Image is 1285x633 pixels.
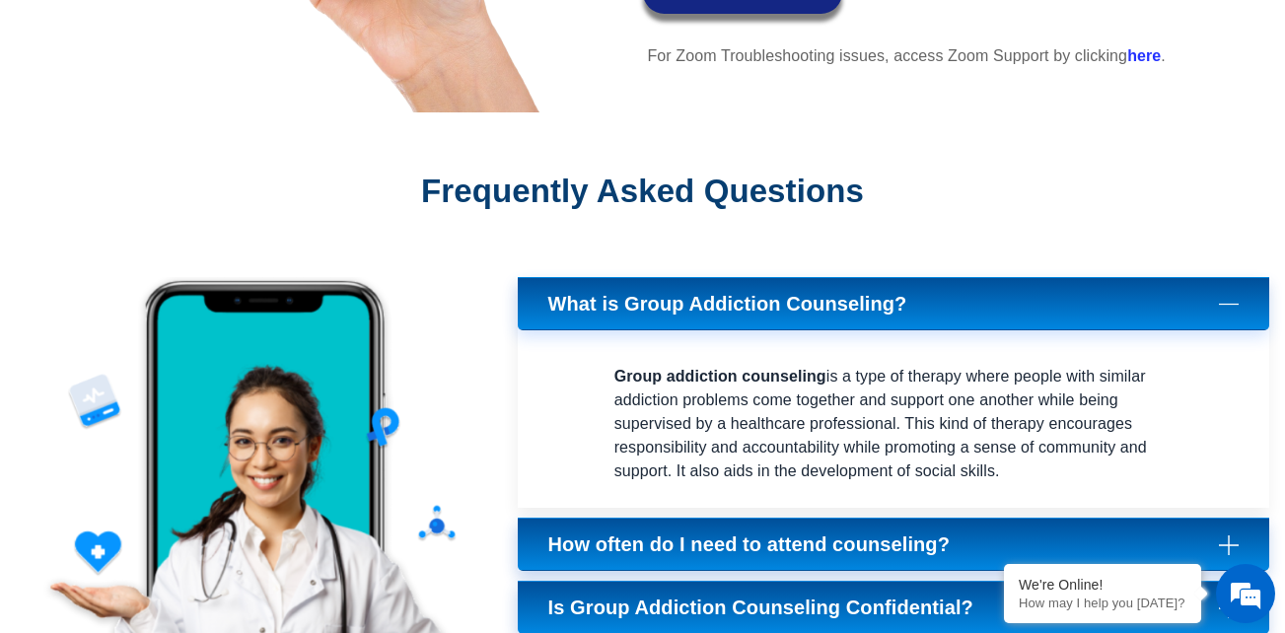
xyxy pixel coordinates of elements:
h2: Frequently Asked Questions [79,172,1206,211]
a: here [1127,47,1161,64]
textarea: Type your message and hit 'Enter' [10,423,376,492]
span: We're online! [114,190,272,389]
a: What is Group Addiction Counseling? [518,277,1269,330]
p: is a type of therapy where people with similar addiction problems come together and support one a... [614,365,1173,483]
p: How may I help you today? [1019,596,1186,610]
a: How often do I need to attend counseling? [518,518,1269,571]
span: How often do I need to attend counseling? [548,532,960,556]
p: For Zoom Troubleshooting issues, access Zoom Support by clicking . [648,44,1251,68]
div: We're Online! [1019,577,1186,593]
div: Minimize live chat window [323,10,371,57]
span: What is Group Addiction Counseling? [548,292,917,316]
span: Is Group Addiction Counseling Confidential? [548,596,983,619]
div: Chat with us now [132,104,361,129]
strong: Group addiction counseling [614,368,826,385]
div: Navigation go back [22,102,51,131]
